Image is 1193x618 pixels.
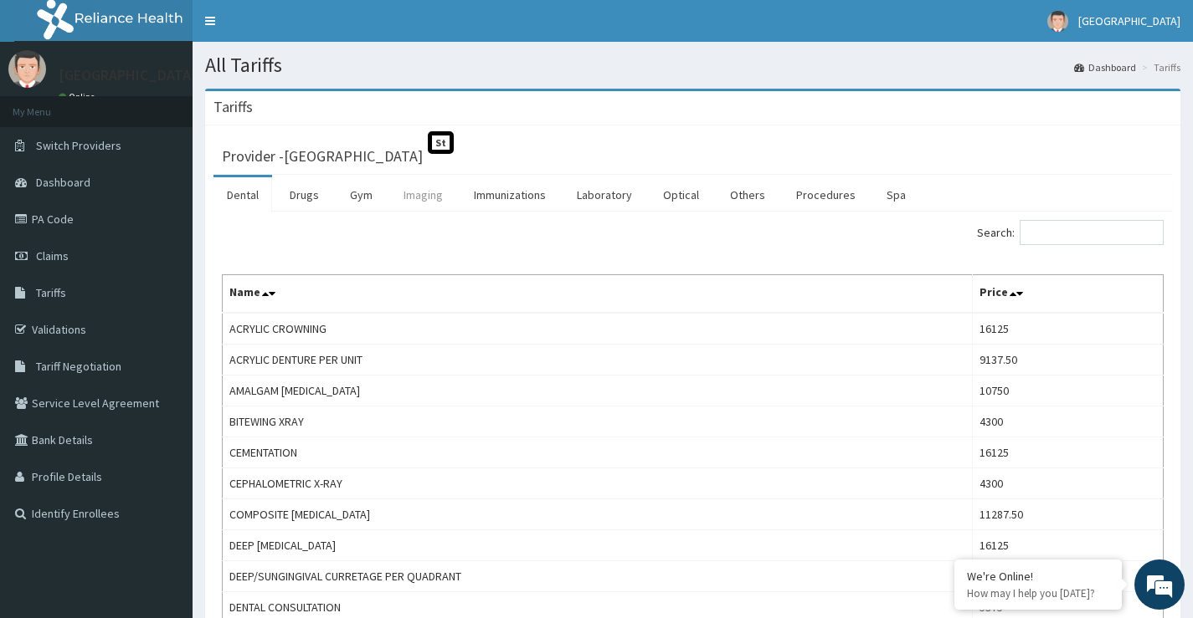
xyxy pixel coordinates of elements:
img: d_794563401_company_1708531726252_794563401 [31,84,68,125]
td: 16125 [973,313,1164,345]
td: DEEP/SUNGINGIVAL CURRETAGE PER QUADRANT [223,561,973,592]
span: Tariffs [36,285,66,300]
td: AMALGAM [MEDICAL_DATA] [223,375,973,406]
a: Laboratory [563,177,645,212]
td: ACRYLIC DENTURE PER UNIT [223,345,973,375]
img: User Image [1047,11,1068,32]
a: Online [59,91,99,103]
a: Dashboard [1074,60,1136,74]
p: [GEOGRAPHIC_DATA] [59,68,197,83]
p: How may I help you today? [967,586,1109,600]
td: ACRYLIC CROWNING [223,313,973,345]
td: 16125 [973,437,1164,468]
a: Optical [650,177,712,212]
h3: Provider - [GEOGRAPHIC_DATA] [222,149,423,164]
a: Dental [213,177,272,212]
td: 16125 [973,530,1164,561]
li: Tariffs [1138,60,1180,74]
div: Chat with us now [87,94,281,115]
th: Name [223,275,973,314]
div: We're Online! [967,569,1109,584]
td: CEPHALOMETRIC X-RAY [223,468,973,499]
span: We're online! [97,196,231,365]
h3: Tariffs [213,100,253,115]
td: 9137.50 [973,345,1164,375]
span: Switch Providers [36,138,121,153]
a: Imaging [390,177,456,212]
td: 10750 [973,375,1164,406]
a: Procedures [783,177,869,212]
span: St [428,131,454,154]
span: Dashboard [36,175,90,190]
label: Search: [977,220,1164,245]
textarea: Type your message and hit 'Enter' [8,427,319,486]
span: [GEOGRAPHIC_DATA] [1078,13,1180,28]
a: Immunizations [460,177,559,212]
a: Spa [873,177,919,212]
td: 11287.50 [973,499,1164,530]
th: Price [973,275,1164,314]
td: BITEWING XRAY [223,406,973,437]
a: Drugs [276,177,332,212]
img: User Image [8,50,46,88]
td: DEEP [MEDICAL_DATA] [223,530,973,561]
td: 4300 [973,468,1164,499]
a: Gym [337,177,386,212]
span: Tariff Negotiation [36,359,121,374]
span: Claims [36,248,69,263]
a: Others [717,177,779,212]
div: Minimize live chat window [275,8,315,49]
td: CEMENTATION [223,437,973,468]
h1: All Tariffs [205,54,1180,76]
td: 4300 [973,406,1164,437]
input: Search: [1020,220,1164,245]
td: COMPOSITE [MEDICAL_DATA] [223,499,973,530]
